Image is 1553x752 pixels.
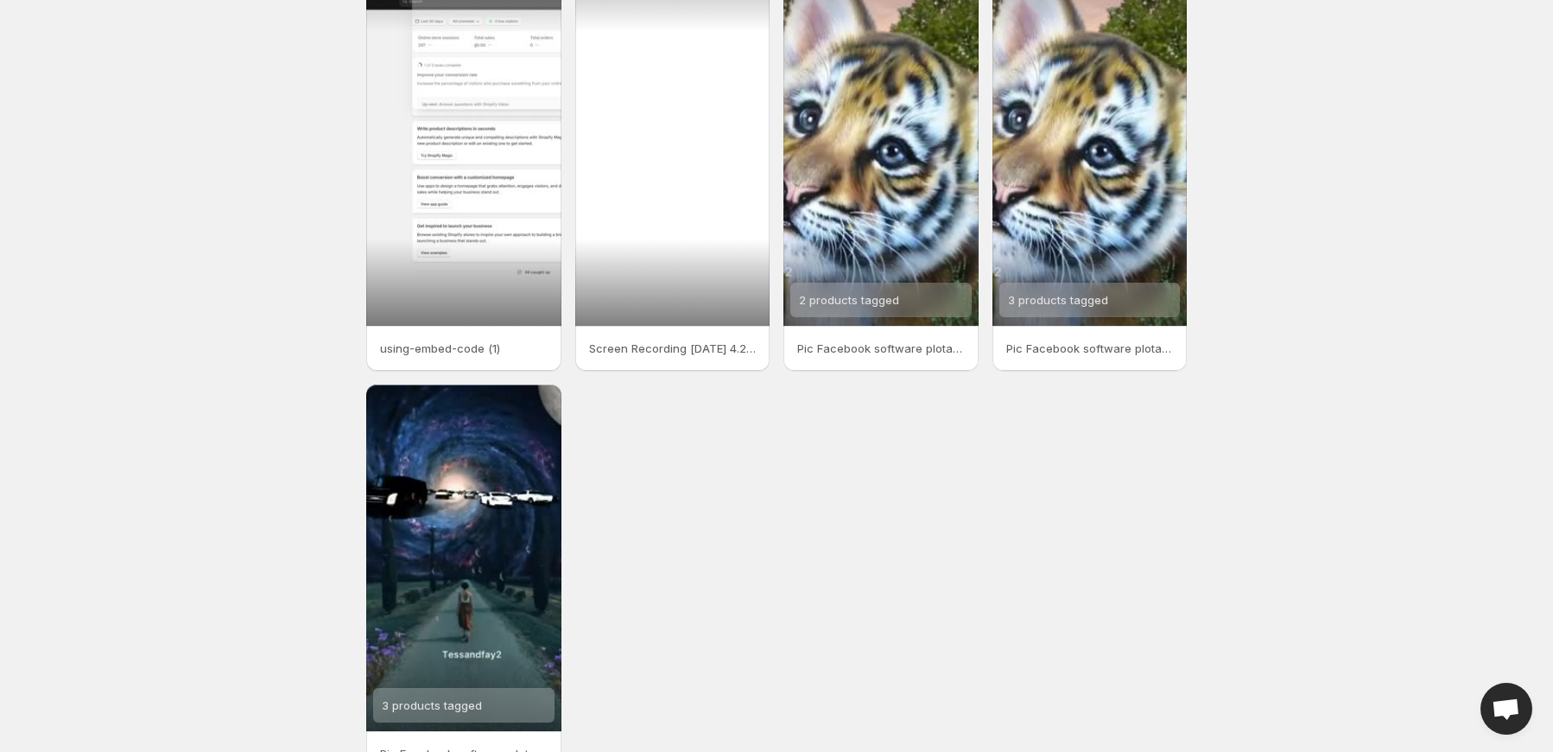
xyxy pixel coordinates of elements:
p: Screen Recording [DATE] 4.21.12 PM [589,340,757,357]
span: 3 products tagged [382,698,482,712]
p: Pic Facebook software plotagraph [797,340,965,357]
p: using-embed-code (1) [380,340,548,357]
span: 3 products tagged [1008,293,1108,307]
span: 2 products tagged [799,293,899,307]
div: Open chat [1480,683,1532,735]
p: Pic Facebook software plotagraph [1006,340,1174,357]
